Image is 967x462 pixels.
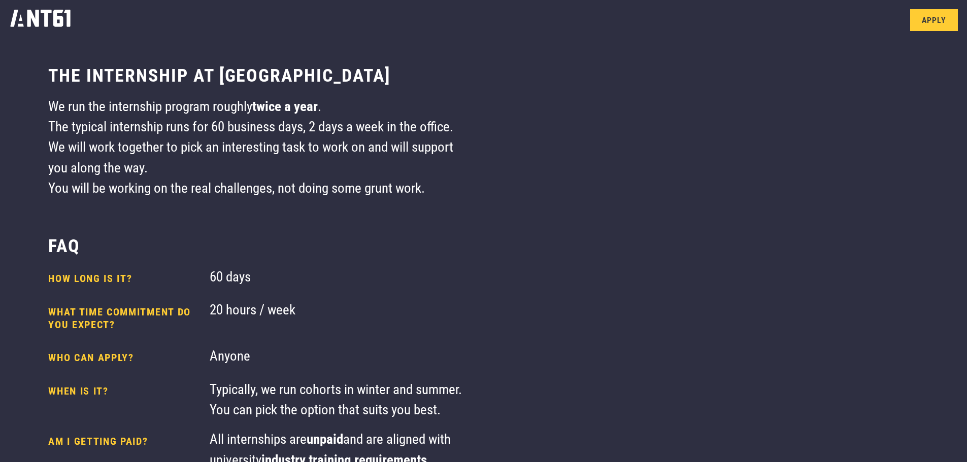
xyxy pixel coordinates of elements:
h4: How long is it? [48,272,201,285]
h3: The internship at [GEOGRAPHIC_DATA] [48,64,390,87]
div: We run the internship program roughly . The typical internship runs for 60 business days, 2 days ... [48,96,463,199]
div: Typically, we run cohorts in winter and summer. You can pick the option that suits you best. [210,379,463,420]
div: 60 days [210,267,463,291]
div: 20 hours / week [210,300,463,337]
h4: When is it? [48,385,201,414]
strong: unpaid [307,431,343,447]
h4: What time commitment do you expect? [48,306,201,331]
div: Anyone [210,346,463,370]
a: Apply [910,9,958,31]
h3: FAQ [48,235,80,258]
strong: twice a year [252,98,318,115]
h4: Who can apply? [48,351,201,364]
